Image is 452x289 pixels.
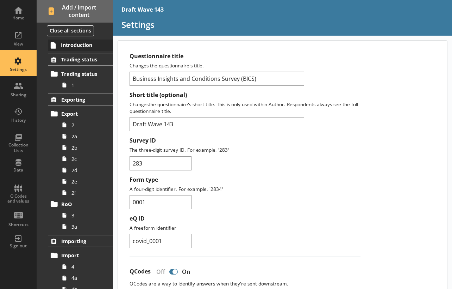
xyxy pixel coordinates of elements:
[61,252,106,259] span: Import
[121,19,444,30] h1: Settings
[130,186,360,192] p: A four-digit identifier. For example, '2834'
[130,146,360,153] p: The three-digit survey ID. For example, '283'
[130,176,360,183] label: Form type
[6,92,31,98] div: Sharing
[48,235,113,247] a: Importing
[59,221,113,232] a: 3a
[130,53,360,60] label: Questionnaire title
[71,263,106,270] span: 4
[61,56,106,63] span: Trading status
[61,42,106,48] span: Introduction
[48,94,113,106] a: Exporting
[6,67,31,72] div: Settings
[51,68,113,91] li: Trading status1
[48,250,113,261] a: Import
[151,268,168,276] div: Off
[6,142,31,153] div: Collection Lists
[71,212,106,219] span: 3
[61,110,106,117] span: Export
[59,79,113,91] a: 1
[37,54,113,91] li: Trading statusTrading status1
[48,54,113,66] a: Trading status
[59,142,113,153] a: 2b
[179,268,196,276] div: On
[6,15,31,21] div: Home
[48,68,113,79] a: Trading status
[71,189,106,196] span: 2f
[71,133,106,140] span: 2a
[6,243,31,249] div: Sign out
[51,108,113,198] li: Export22a2b2c2d2e2f
[59,187,113,198] a: 2f
[48,198,113,210] a: RoO
[51,198,113,232] li: RoO33a
[61,201,106,207] span: RoO
[6,118,31,123] div: History
[59,176,113,187] a: 2e
[130,224,360,231] p: A freeform identifier
[130,137,360,144] label: Survey ID
[48,40,113,51] a: Introduction
[71,167,106,174] span: 2d
[6,222,31,228] div: Shortcuts
[6,167,31,173] div: Data
[59,164,113,176] a: 2d
[6,41,31,47] div: View
[130,101,360,114] p: Changes the questionnaire's short title. This is only used within Author. Respondents always see ...
[71,144,106,151] span: 2b
[37,94,113,232] li: ExportingExport22a2b2c2d2e2fRoO33a
[130,268,151,275] label: QCodes
[61,238,106,245] span: Importing
[59,272,113,284] a: 4a
[71,122,106,128] span: 2
[59,131,113,142] a: 2a
[6,194,31,204] div: Q Codes and values
[48,108,113,119] a: Export
[71,178,106,185] span: 2e
[61,96,106,103] span: Exporting
[71,156,106,162] span: 2c
[59,261,113,272] a: 4
[71,82,106,89] span: 1
[71,223,106,230] span: 3a
[47,25,94,36] button: Close all sections
[130,280,360,287] p: QCodes are a way to identify answers when they're sent downstream.
[59,210,113,221] a: 3
[59,119,113,131] a: 2
[61,71,106,77] span: Trading status
[130,91,360,99] label: Short title (optional)
[71,275,106,281] span: 4a
[130,62,360,69] p: Changes the questionnaire's title.
[130,215,360,222] label: eQ ID
[59,153,113,164] a: 2c
[49,4,101,19] span: Add / import content
[121,6,164,13] div: Draft Wave 143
